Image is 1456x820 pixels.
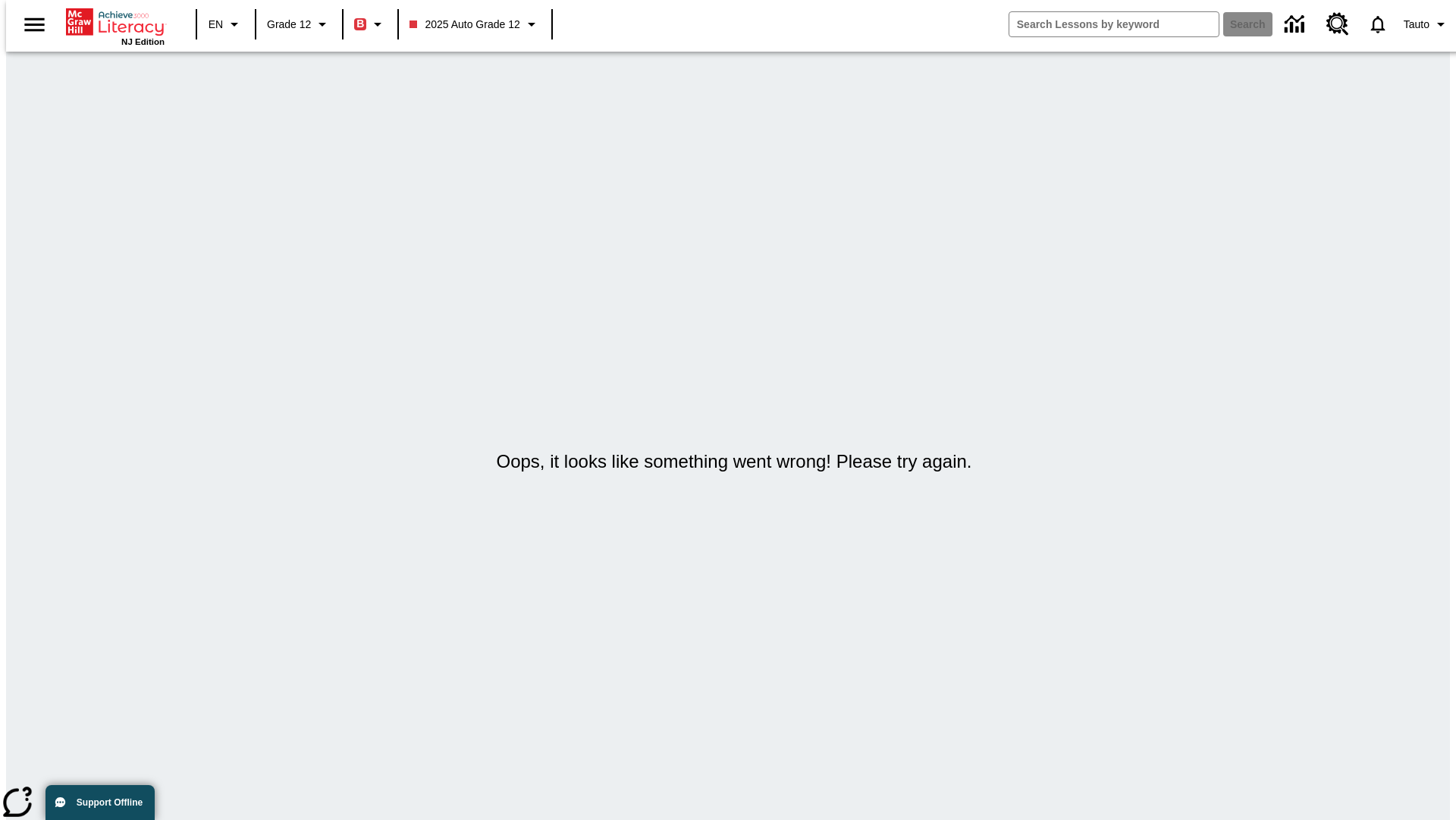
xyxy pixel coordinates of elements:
span: B [356,14,364,33]
a: Resource Center, Will open in new tab [1317,4,1358,45]
input: search field [1009,12,1219,36]
span: Grade 12 [267,17,311,33]
button: Language: EN, Select a language [202,11,250,38]
button: Class: 2025 Auto Grade 12, Select your class [403,11,546,38]
button: Open side menu [12,2,57,47]
span: Support Offline [77,797,143,808]
button: Grade: Grade 12, Select a grade [261,11,337,38]
span: Tauto [1404,17,1429,33]
button: Boost Class color is red. Change class color [348,11,393,38]
span: NJ Edition [121,37,165,46]
button: Support Offline [45,785,155,820]
span: EN [209,17,223,33]
a: Notifications [1358,5,1398,44]
div: Home [66,5,165,46]
button: Profile/Settings [1398,11,1456,38]
h5: Oops, it looks like something went wrong! Please try again. [497,449,972,474]
a: Data Center [1276,4,1317,46]
span: 2025 Auto Grade 12 [409,17,519,33]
